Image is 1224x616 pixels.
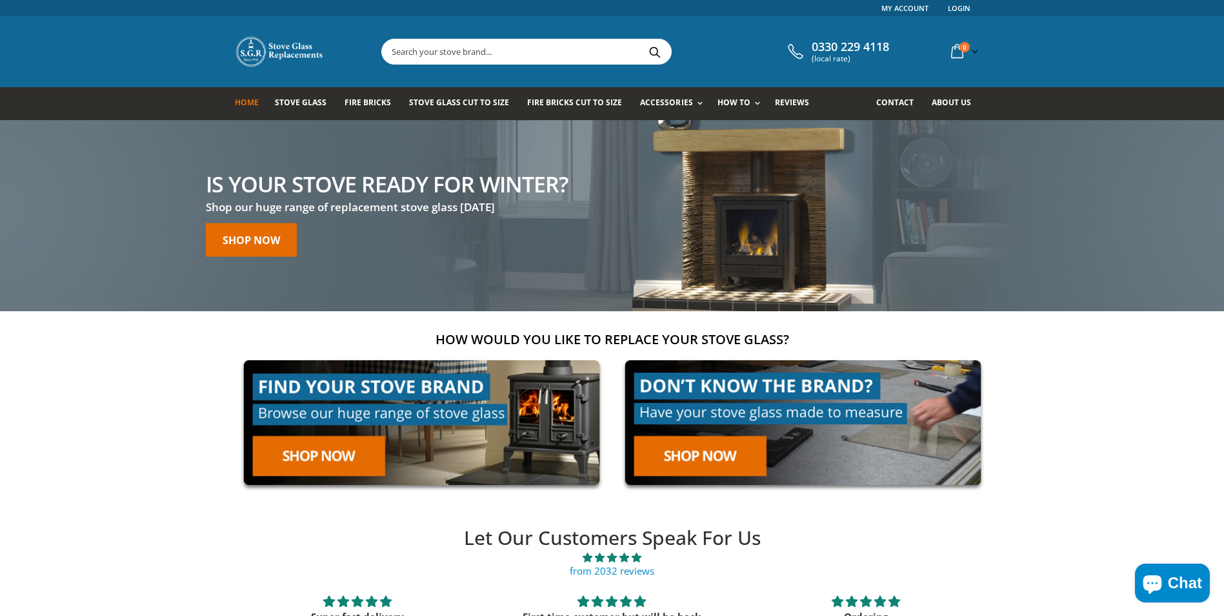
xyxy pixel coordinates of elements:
[640,87,708,120] a: Accessories
[206,173,568,195] h2: Is your stove ready for winter?
[500,593,723,610] div: 5 stars
[946,39,981,64] a: 0
[876,87,923,120] a: Contact
[754,593,978,610] div: 5 stars
[206,200,568,215] h3: Shop our huge range of replacement stove glass [DATE]
[235,331,990,348] h2: How would you like to replace your stove glass?
[527,97,622,108] span: Fire Bricks Cut To Size
[527,87,632,120] a: Fire Bricks Cut To Size
[230,525,994,551] h2: Let Our Customers Speak For Us
[785,40,889,63] a: 0330 229 4118 (local rate)
[206,223,297,257] a: Shop now
[812,54,889,63] span: (local rate)
[246,593,469,610] div: 5 stars
[812,40,889,54] span: 0330 229 4118
[235,97,259,108] span: Home
[1131,564,1214,606] inbox-online-store-chat: Shopify online store chat
[570,564,654,577] a: from 2032 reviews
[230,551,994,564] span: 4.89 stars
[932,97,971,108] span: About us
[959,42,970,52] span: 0
[382,39,816,64] input: Search your stove brand...
[641,39,670,64] button: Search
[932,87,981,120] a: About us
[717,87,767,120] a: How To
[717,97,750,108] span: How To
[235,87,268,120] a: Home
[275,97,326,108] span: Stove Glass
[345,87,401,120] a: Fire Bricks
[345,97,391,108] span: Fire Bricks
[775,97,809,108] span: Reviews
[409,97,509,108] span: Stove Glass Cut To Size
[235,36,325,68] img: Stove Glass Replacement
[275,87,336,120] a: Stove Glass
[616,351,990,494] img: made-to-measure-cta_2cd95ceb-d519-4648-b0cf-d2d338fdf11f.jpg
[230,551,994,578] a: 4.89 stars from 2032 reviews
[640,97,692,108] span: Accessories
[876,97,914,108] span: Contact
[775,87,819,120] a: Reviews
[409,87,519,120] a: Stove Glass Cut To Size
[235,351,608,494] img: find-your-brand-cta_9b334d5d-5c94-48ed-825f-d7972bbdebd0.jpg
